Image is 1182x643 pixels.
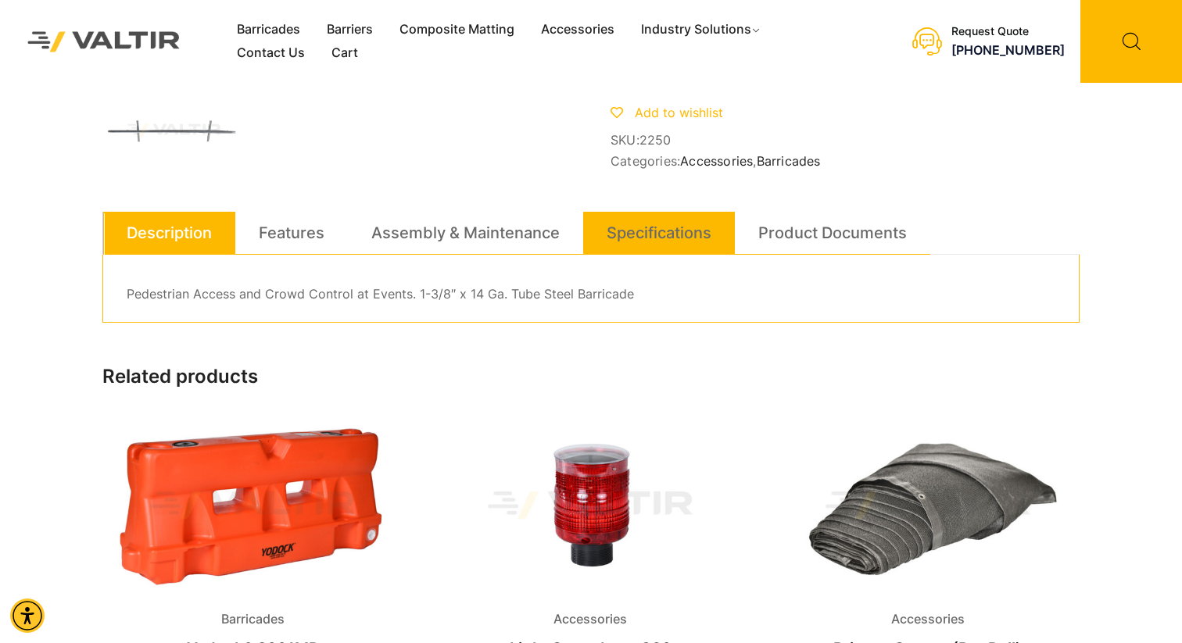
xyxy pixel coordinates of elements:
[758,212,907,254] a: Product Documents
[10,598,45,633] div: Accessibility Menu
[778,416,1078,596] img: Accessories
[611,154,1080,169] span: Categories: ,
[879,608,976,631] span: Accessories
[611,105,723,120] a: Add to wishlist
[386,18,528,41] a: Composite Matting
[210,608,296,631] span: Barricades
[635,105,723,120] span: Add to wishlist
[440,416,740,596] img: Accessories
[757,153,821,169] a: Barricades
[313,18,386,41] a: Barriers
[607,212,711,254] a: Specifications
[542,608,639,631] span: Accessories
[639,132,672,148] span: 2250
[127,212,212,254] a: Description
[951,25,1065,38] div: Request Quote
[12,16,196,68] img: Valtir Rentals
[611,133,1080,148] span: SKU:
[628,18,775,41] a: Industry Solutions
[318,41,371,65] a: Cart
[102,88,243,173] img: A long, straight metal bar with two perpendicular extensions on either side, likely a tool or par...
[224,18,313,41] a: Barricades
[102,366,1080,388] h2: Related products
[102,416,403,596] img: An orange traffic barrier with a smooth surface and cutouts for visibility, labeled "YODOCK."
[224,41,318,65] a: Contact Us
[680,153,753,169] a: Accessories
[371,212,560,254] a: Assembly & Maintenance
[528,18,628,41] a: Accessories
[951,42,1065,58] a: call (888) 496-3625
[259,212,324,254] a: Features
[127,283,1055,306] p: Pedestrian Access and Crowd Control at Events. 1-3/8″ x 14 Ga. Tube Steel Barricade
